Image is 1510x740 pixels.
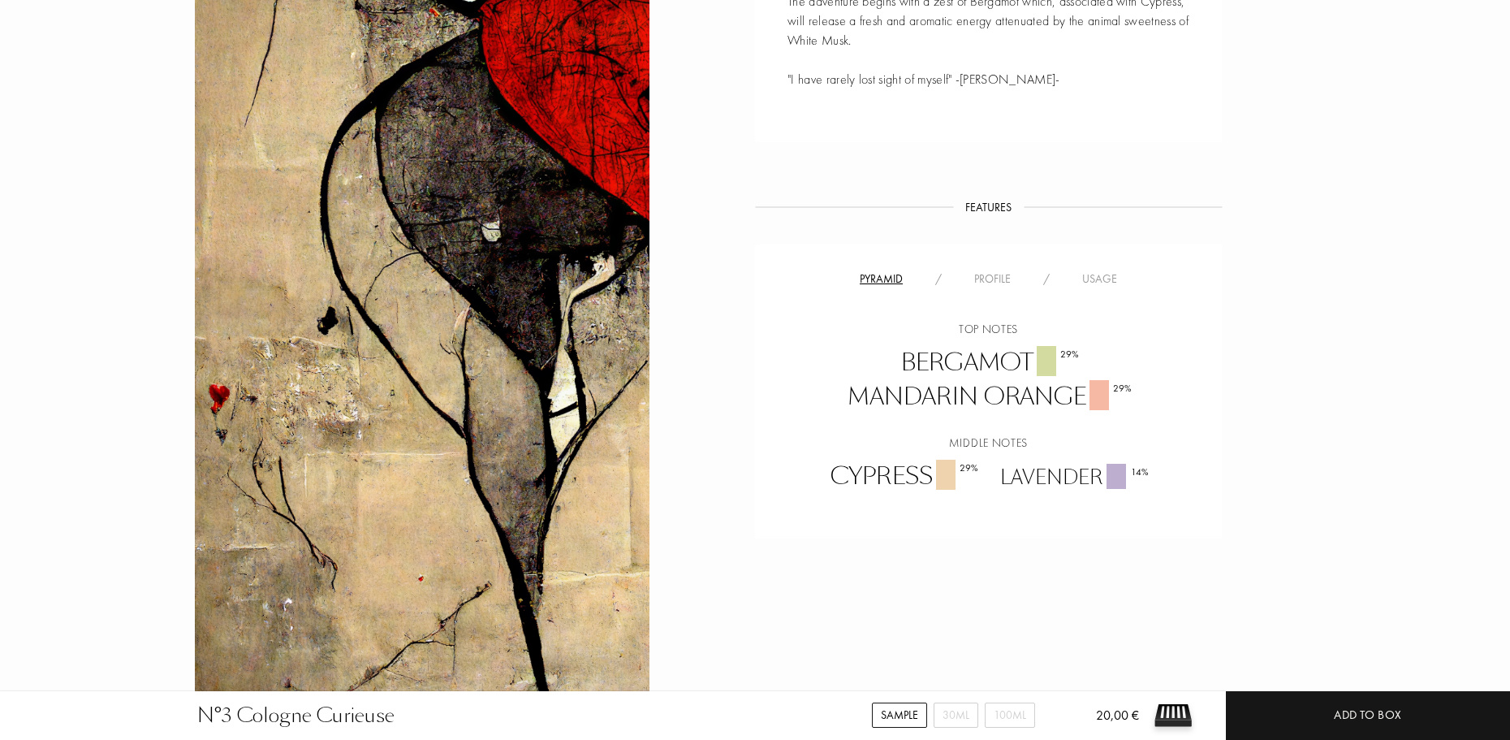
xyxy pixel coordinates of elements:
div: Add to box [1334,706,1402,725]
img: sample box sommelier du parfum [1149,691,1197,740]
div: / [1027,270,1066,288]
div: Middle notes [767,435,1210,452]
div: Pyramid [843,270,919,288]
div: Bergamot [889,346,1089,380]
div: 14 % [1131,465,1149,479]
div: Sample [872,703,927,728]
div: / [919,270,958,288]
div: 100mL [985,703,1035,728]
div: 20,00 € [1070,706,1139,740]
div: 30mL [934,703,978,728]
div: 29 % [1060,347,1079,361]
div: Profile [958,270,1027,288]
div: Cypress [818,460,988,494]
div: 29 % [960,461,978,475]
div: N°3 Cologne Curieuse [197,701,395,730]
div: Usage [1066,270,1133,288]
div: Lavender [988,464,1158,492]
div: Mandarin Orange [835,380,1141,414]
div: 29 % [1113,381,1132,396]
div: Top notes [767,321,1210,338]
